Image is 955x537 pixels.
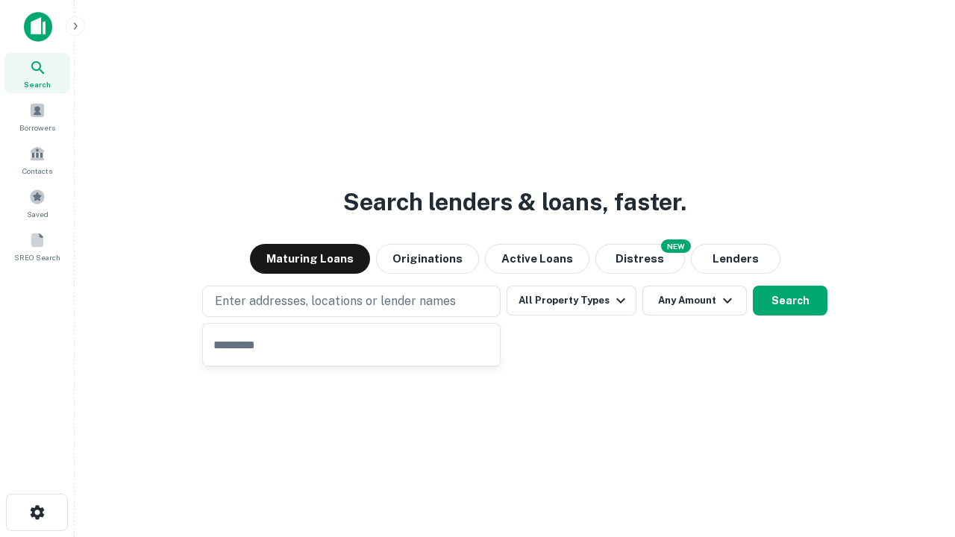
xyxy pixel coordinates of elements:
span: Contacts [22,165,52,177]
button: Lenders [691,244,780,274]
span: Saved [27,208,48,220]
a: Contacts [4,139,70,180]
a: Borrowers [4,96,70,136]
div: NEW [661,239,691,253]
span: Search [24,78,51,90]
span: Borrowers [19,122,55,134]
button: Search [753,286,827,315]
button: Active Loans [485,244,589,274]
a: Saved [4,183,70,223]
button: Search distressed loans with lien and other non-mortgage details. [595,244,685,274]
span: SREO Search [14,251,60,263]
p: Enter addresses, locations or lender names [215,292,456,310]
button: All Property Types [507,286,636,315]
a: SREO Search [4,226,70,266]
a: Search [4,53,70,93]
h3: Search lenders & loans, faster. [343,184,686,220]
button: Maturing Loans [250,244,370,274]
button: Any Amount [642,286,747,315]
button: Originations [376,244,479,274]
button: Enter addresses, locations or lender names [202,286,501,317]
img: capitalize-icon.png [24,12,52,42]
iframe: Chat Widget [880,418,955,489]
